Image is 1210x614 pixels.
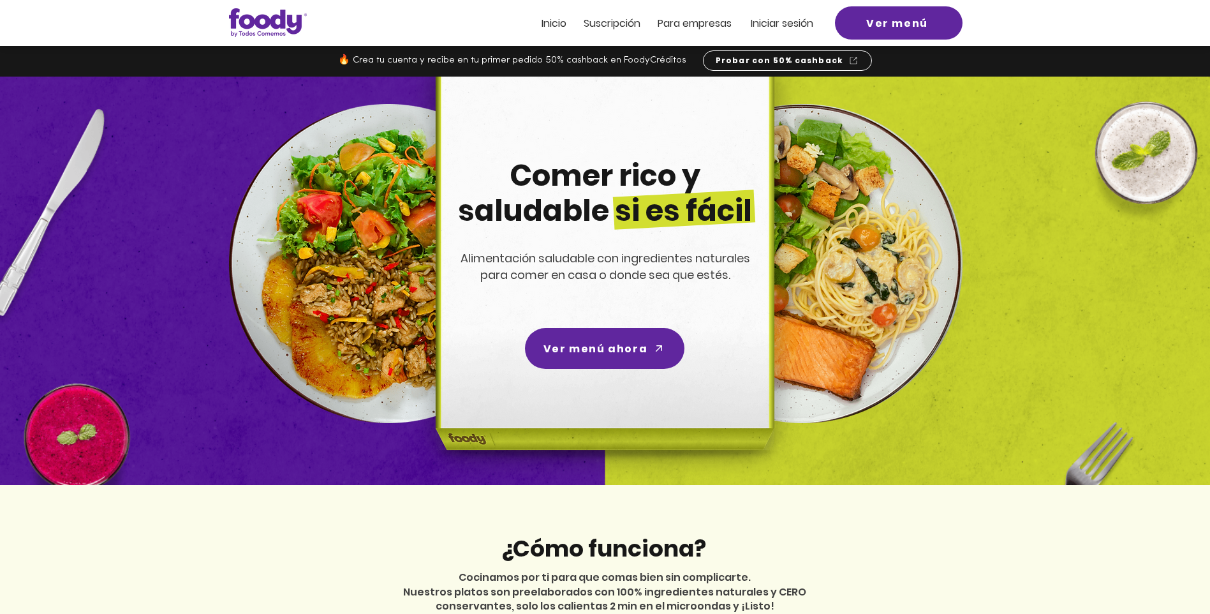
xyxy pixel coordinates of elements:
a: Probar con 50% cashback [703,50,872,71]
span: 🔥 Crea tu cuenta y recibe en tu primer pedido 50% cashback en FoodyCréditos [338,56,686,65]
a: Ver menú [835,6,963,40]
a: Iniciar sesión [751,18,813,29]
iframe: Messagebird Livechat Widget [1136,540,1197,601]
a: Inicio [542,18,566,29]
a: Suscripción [584,18,640,29]
span: Alimentación saludable con ingredientes naturales para comer en casa o donde sea que estés. [461,250,750,283]
span: Comer rico y saludable si es fácil [458,155,752,231]
span: Pa [658,16,670,31]
span: Ver menú [866,15,928,31]
span: Iniciar sesión [751,16,813,31]
span: Cocinamos por ti para que comas bien sin complicarte. [459,570,751,585]
span: Ver menú ahora [543,341,647,357]
span: Probar con 50% cashback [716,55,844,66]
img: headline-center-compress.png [400,77,806,485]
span: ra empresas [670,16,732,31]
span: Inicio [542,16,566,31]
img: left-dish-compress.png [229,104,548,423]
span: Suscripción [584,16,640,31]
span: Nuestros platos son preelaborados con 100% ingredientes naturales y CERO conservantes, solo los c... [403,585,806,613]
span: ¿Cómo funciona? [501,532,706,565]
a: Ver menú ahora [525,328,684,369]
img: Logo_Foody V2.0.0 (3).png [229,8,307,37]
a: Para empresas [658,18,732,29]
